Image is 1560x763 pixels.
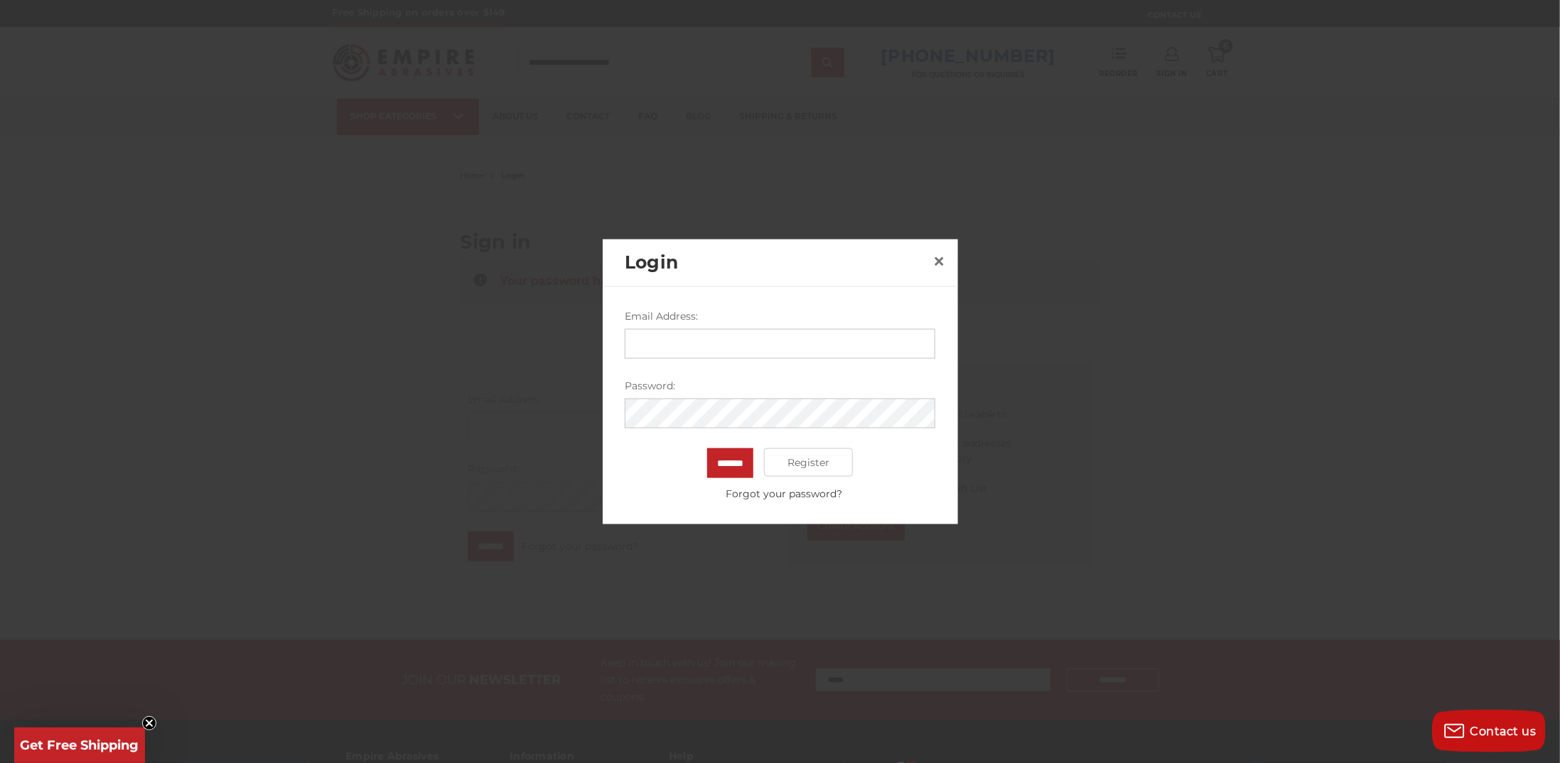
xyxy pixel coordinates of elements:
span: Contact us [1470,725,1537,738]
a: Register [764,448,853,477]
span: × [932,247,945,274]
a: Forgot your password? [633,487,935,502]
label: Password: [625,379,935,394]
h2: Login [625,249,927,276]
div: Get Free ShippingClose teaser [14,727,145,763]
button: Close teaser [142,716,156,730]
span: Get Free Shipping [21,737,139,753]
label: Email Address: [625,309,935,324]
button: Contact us [1432,710,1546,752]
a: Close [927,249,950,272]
